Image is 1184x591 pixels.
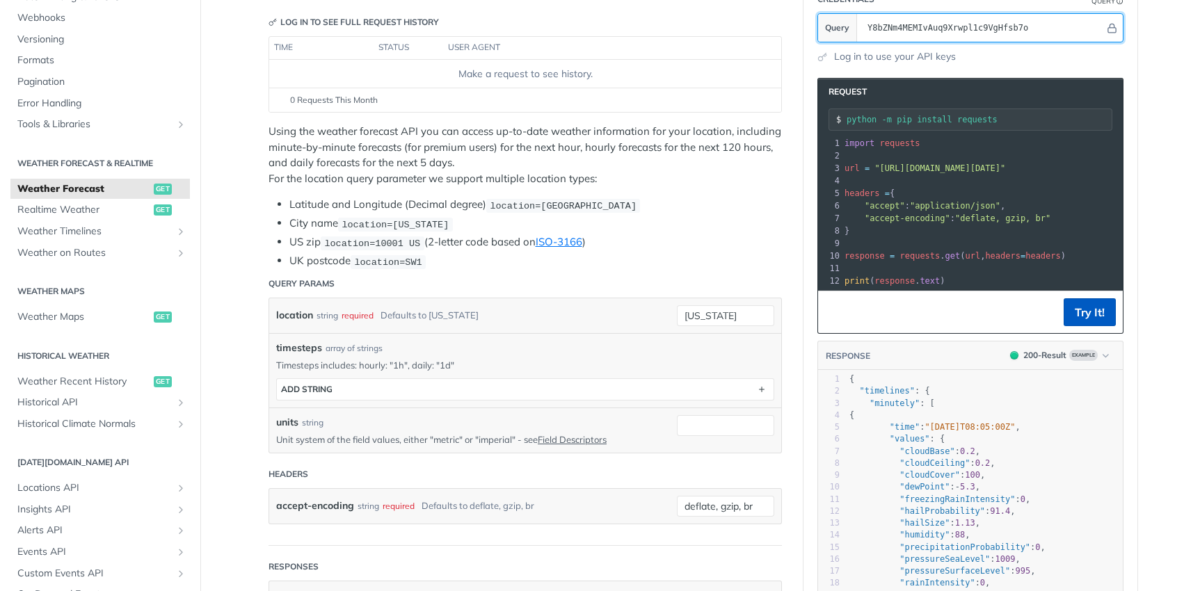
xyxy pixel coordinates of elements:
span: ( . ) [845,276,945,286]
span: : , [849,530,970,540]
a: Custom Events APIShow subpages for Custom Events API [10,563,190,584]
th: user agent [443,37,753,59]
button: Show subpages for Weather on Routes [175,248,186,259]
a: Pagination [10,72,190,92]
span: location=[US_STATE] [342,219,449,229]
span: = [885,188,890,198]
span: : [845,213,1050,223]
label: units [276,415,298,430]
a: Weather Recent Historyget [10,371,190,392]
span: Versioning [17,33,186,47]
span: Locations API [17,481,172,495]
a: Events APIShow subpages for Events API [10,542,190,562]
span: Example [1069,350,1098,361]
span: Query [825,22,849,34]
label: accept-encoding [276,496,354,516]
span: : , [849,446,980,456]
a: Log in to use your API keys [834,49,956,64]
div: 15 [818,542,840,553]
span: { [849,374,854,384]
span: 0.2 [975,458,991,468]
div: 10 [818,481,840,493]
span: = [1021,251,1025,261]
span: "cloudCeiling" [899,458,970,468]
div: string [317,305,338,325]
div: Defaults to [US_STATE] [381,305,479,325]
span: response [845,251,885,261]
input: Request instructions [847,115,1112,124]
span: 995 [1015,566,1030,576]
span: 91.4 [990,506,1010,516]
span: : , [849,566,1035,576]
span: get [154,204,172,216]
a: Weather on RoutesShow subpages for Weather on Routes [10,243,190,264]
a: Formats [10,50,190,71]
span: url [965,251,980,261]
span: location=SW1 [354,257,422,267]
span: Error Handling [17,97,186,111]
div: array of strings [326,342,383,355]
span: Alerts API [17,524,172,537]
div: 10 [818,250,842,262]
span: text [920,276,940,286]
div: 1 [818,137,842,149]
span: "deflate, gzip, br" [955,213,1050,223]
p: Using the weather forecast API you can access up-to-date weather information for your location, i... [269,124,782,186]
span: : , [849,542,1046,552]
a: Weather Mapsget [10,307,190,327]
span: "freezingRainIntensity" [899,494,1015,504]
span: Request [822,86,867,98]
span: 0.2 [960,446,975,456]
p: Unit system of the field values, either "metric" or "imperial" - see [276,433,656,446]
span: "dewPoint" [899,482,950,492]
button: Show subpages for Events API [175,547,186,558]
span: get [154,184,172,195]
span: location=[GEOGRAPHIC_DATA] [490,200,637,211]
div: Log in to see full request history [269,16,439,29]
li: City name [289,216,782,232]
span: "precipitationProbability" [899,542,1030,552]
span: Weather Maps [17,310,150,324]
span: 100 [965,470,980,480]
span: : , [849,578,990,588]
a: Alerts APIShow subpages for Alerts API [10,520,190,541]
div: Responses [269,560,319,573]
span: : , [849,482,980,492]
span: url [845,163,860,173]
span: Custom Events API [17,567,172,581]
span: Events API [17,545,172,559]
span: - [955,482,960,492]
button: Hide [1105,21,1119,35]
span: requests [900,251,941,261]
a: Historical APIShow subpages for Historical API [10,392,190,413]
span: : [ [849,398,935,408]
div: 4 [818,175,842,187]
div: 17 [818,565,840,577]
span: 0 [1035,542,1040,552]
span: "rainIntensity" [899,578,975,588]
div: Make a request to see history. [275,67,776,81]
input: apikey [861,14,1105,42]
div: 2 [818,385,840,397]
span: import [845,138,874,148]
button: Show subpages for Historical Climate Normals [175,419,186,430]
div: required [342,305,374,325]
span: = [890,251,895,261]
span: { [845,188,895,198]
span: headers [845,188,880,198]
div: 200 - Result [1023,349,1066,362]
span: Realtime Weather [17,203,150,217]
button: Query [818,14,857,42]
span: Weather on Routes [17,246,172,260]
span: Weather Recent History [17,375,150,389]
div: string [302,416,323,429]
div: 1 [818,373,840,385]
div: 11 [818,494,840,505]
h2: [DATE][DOMAIN_NAME] API [10,456,190,469]
span: : , [849,422,1021,432]
span: "hailSize" [899,518,950,528]
a: Weather TimelinesShow subpages for Weather Timelines [10,221,190,242]
a: Field Descriptors [538,434,607,445]
span: 0 Requests This Month [290,94,378,106]
span: headers [1025,251,1061,261]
